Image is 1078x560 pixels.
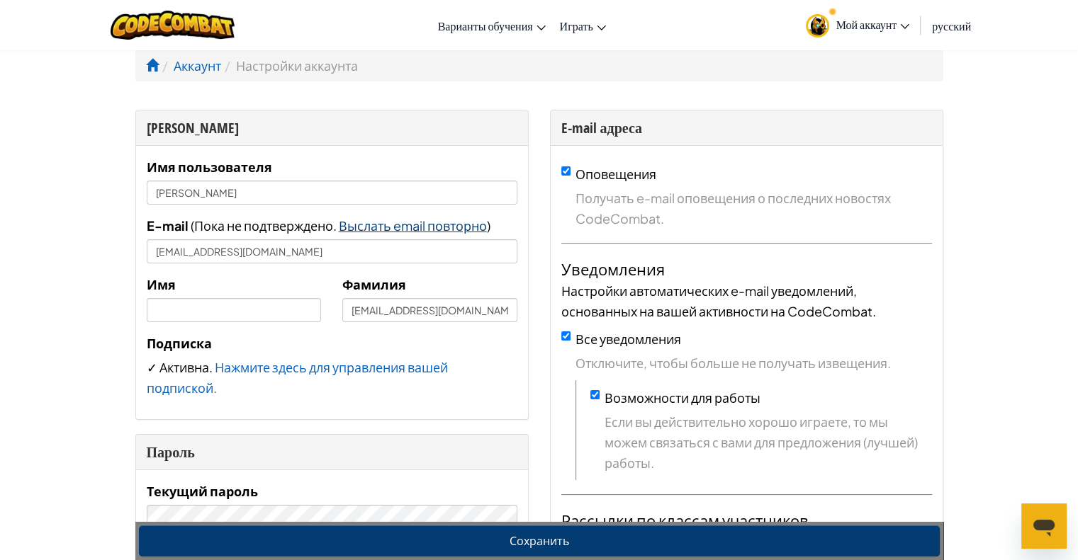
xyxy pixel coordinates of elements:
span: Выслать email повторно [339,217,487,234]
span: Если вы действительно хорошо играете, то мы можем связаться с вами для предложения (лучшей) работы. [605,411,932,473]
a: русский [925,6,978,45]
label: Подписка [147,333,212,353]
span: русский [932,18,971,33]
label: Возможности для работы [605,389,760,406]
span: Пока не подтверждено. [194,217,339,234]
label: Текущий пароль [147,481,258,501]
div: [PERSON_NAME] [147,118,517,138]
span: . [209,359,215,375]
button: Сохранить [139,526,940,556]
span: E-mail [147,217,189,234]
h4: Рассылки по классам участников [561,509,932,532]
label: Фамилия [342,274,406,295]
span: ) [487,217,490,234]
label: Имя пользователя [147,156,272,177]
a: Нажмите здесь для управления вашей подпиской. [147,359,448,396]
span: Варианты обучения [438,18,533,33]
div: E-mail адреса [561,118,932,138]
li: Настройки аккаунта [221,55,358,76]
span: Отключите, чтобы больше не получать извещения. [576,353,932,373]
span: ✓ [147,359,159,375]
h4: Уведомления [561,258,932,280]
span: Активна [159,359,209,375]
a: Играть [553,6,613,45]
label: Все уведомления [576,331,681,347]
span: Получать e-mail оповещения о последних новостях CodeCombat. [576,188,932,229]
div: Пароль [147,442,517,462]
img: CodeCombat logo [111,11,235,40]
span: Мой аккаунт [836,17,910,32]
span: ( [189,217,194,234]
span: Играть [560,18,593,33]
label: Оповещения [576,166,656,182]
img: avatar [806,14,829,38]
a: Мой аккаунт [799,3,917,47]
label: Имя [147,274,176,295]
a: Аккаунт [174,57,221,74]
iframe: Кнопка запуска окна обмена сообщениями [1021,503,1067,549]
a: Варианты обучения [431,6,553,45]
span: Настройки автоматических e-mail уведомлений, основанных на вашей активности на CodeCombat. [561,282,876,319]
